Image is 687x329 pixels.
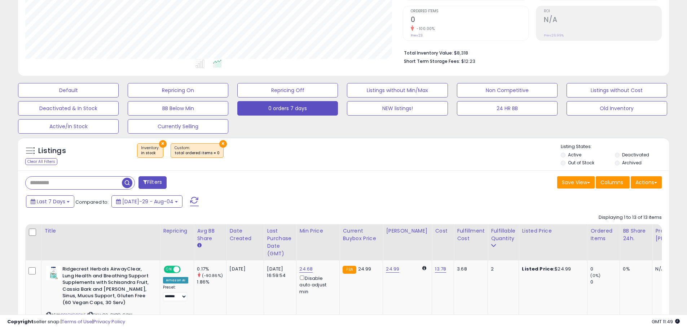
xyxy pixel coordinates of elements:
small: (0%) [590,273,600,278]
button: Filters [138,176,167,189]
div: $24.99 [522,266,582,272]
div: Preset: [163,285,188,301]
button: Repricing Off [237,83,338,98]
div: Repricing [163,227,191,235]
label: Out of Stock [568,160,594,166]
button: Columns [596,176,630,189]
a: Privacy Policy [93,318,125,325]
div: seller snap | | [7,319,125,325]
button: 0 orders 7 days [237,101,338,116]
b: Short Term Storage Fees: [404,58,460,64]
div: BB Share 24h. [623,227,649,242]
b: Ridgecrest Herbals AirwayClear, Lung Health and Breathing Support Supplements with Schisandra Fru... [62,266,150,308]
button: × [219,140,227,148]
small: -100.00% [414,26,435,31]
div: [DATE] [229,266,258,272]
div: Fulfillment Cost [457,227,485,242]
div: Title [44,227,157,235]
button: Listings without Min/Max [347,83,448,98]
h2: 0 [411,16,528,25]
div: total ordered items = 0 [175,151,220,156]
span: Compared to: [75,199,109,205]
button: Actions [631,176,662,189]
span: OFF [180,267,191,273]
button: Active/In Stock [18,119,119,134]
span: ROI [544,9,661,13]
div: in stock [141,151,159,156]
div: 3.68 [457,266,482,272]
strong: Copyright [7,318,34,325]
a: Terms of Use [62,318,92,325]
div: Disable auto adjust min [299,274,334,295]
div: Listed Price [522,227,584,235]
button: Non Competitive [457,83,558,98]
button: Repricing On [128,83,228,98]
div: 0% [623,266,647,272]
small: Prev: 23 [411,33,423,38]
span: 24.99 [358,265,371,272]
small: Prev: 26.99% [544,33,564,38]
button: Last 7 Days [26,195,74,208]
div: Ordered Items [590,227,617,242]
a: 24.68 [299,265,313,273]
span: $12.23 [461,58,475,65]
a: 24.99 [386,265,399,273]
div: Amazon AI [163,277,188,283]
span: ON [164,267,173,273]
span: [DATE]-29 - Aug-04 [122,198,173,205]
button: Old Inventory [567,101,667,116]
span: Ordered Items [411,9,528,13]
button: NEW listings! [347,101,448,116]
label: Active [568,152,581,158]
b: Total Inventory Value: [404,50,453,56]
button: 24 HR BB [457,101,558,116]
div: 2 [491,266,513,272]
img: 41H2q6rT4vL._SL40_.jpg [46,266,61,280]
li: $8,318 [404,48,656,57]
span: 2025-08-12 11:49 GMT [652,318,680,325]
div: Avg BB Share [197,227,223,242]
span: Columns [600,179,623,186]
h2: N/A [544,16,661,25]
div: Min Price [299,227,336,235]
h5: Listings [38,146,66,156]
div: 0 [590,279,620,285]
small: (-90.86%) [202,273,223,278]
div: Date Created [229,227,261,242]
b: Listed Price: [522,265,555,272]
a: 13.78 [435,265,446,273]
small: Avg BB Share. [197,242,201,249]
div: Cost [435,227,451,235]
button: [DATE]-29 - Aug-04 [111,195,182,208]
label: Deactivated [622,152,649,158]
button: Save View [557,176,595,189]
label: Archived [622,160,642,166]
span: Custom: [175,145,220,156]
div: 0.17% [197,266,226,272]
p: Listing States: [561,143,669,150]
div: [PERSON_NAME] [386,227,429,235]
div: Current Buybox Price [343,227,380,242]
div: Fulfillable Quantity [491,227,516,242]
button: BB Below Min [128,101,228,116]
button: × [159,140,167,148]
span: Inventory : [141,145,159,156]
button: Deactivated & In Stock [18,101,119,116]
div: 1.86% [197,279,226,285]
div: [DATE] 16:59:54 [267,266,291,279]
span: Last 7 Days [37,198,65,205]
div: Clear All Filters [25,158,57,165]
small: FBA [343,266,356,274]
button: Default [18,83,119,98]
div: Last Purchase Date (GMT) [267,227,293,257]
div: 0 [590,266,620,272]
button: Listings without Cost [567,83,667,98]
button: Currently Selling [128,119,228,134]
div: Displaying 1 to 13 of 13 items [599,214,662,221]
